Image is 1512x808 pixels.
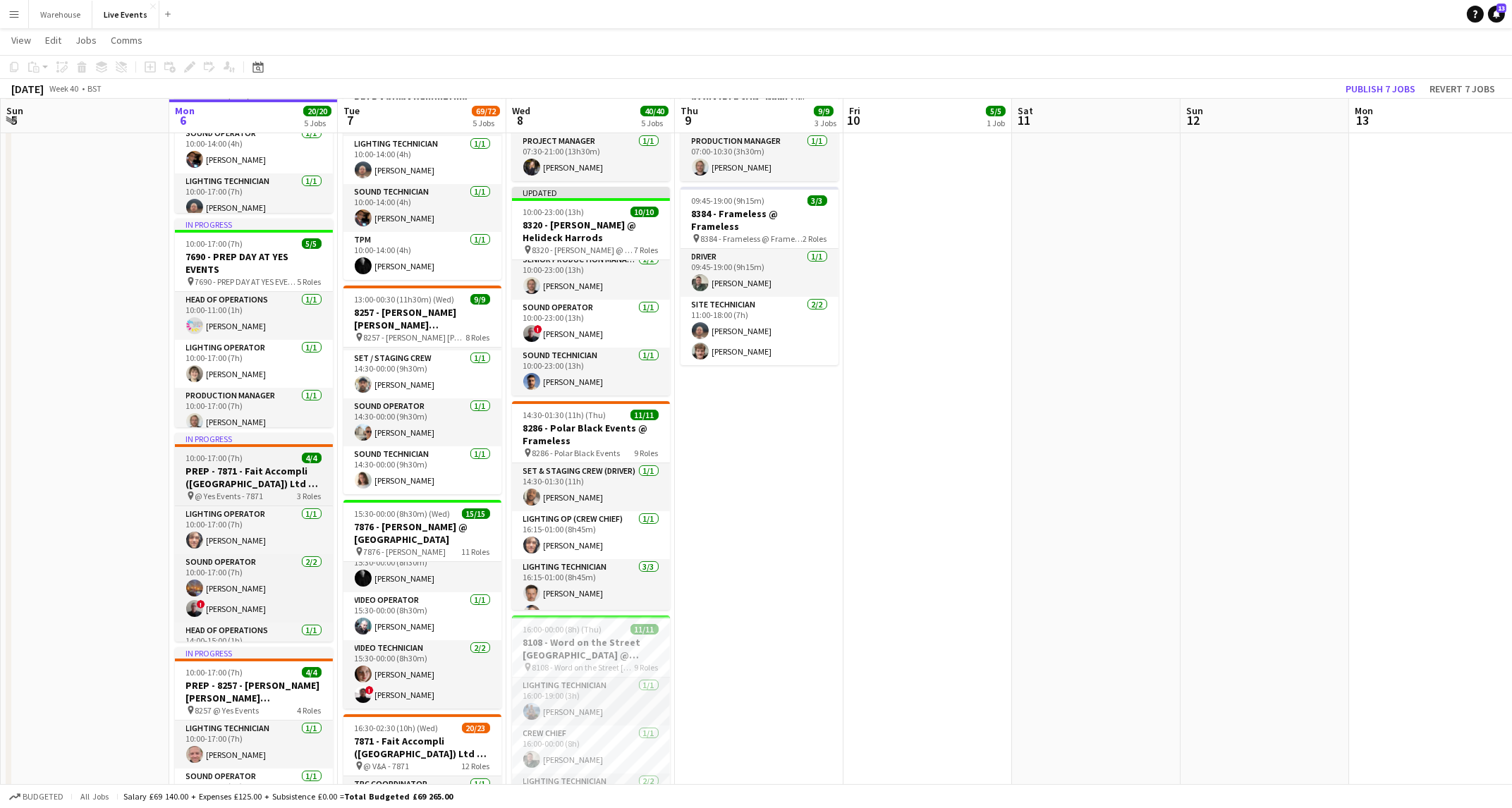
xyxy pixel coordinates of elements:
[1184,112,1203,128] span: 12
[175,554,333,623] app-card-role: Sound Operator2/210:00-17:00 (7h)[PERSON_NAME]![PERSON_NAME]
[681,133,839,181] app-card-role: Production Manager1/107:00-10:30 (3h30m)[PERSON_NAME]
[630,207,659,217] span: 10/10
[512,104,530,117] span: Wed
[298,276,322,287] span: 5 Roles
[343,136,501,184] app-card-role: Lighting Technician1/110:00-14:00 (4h)[PERSON_NAME]
[186,238,243,249] span: 10:00-17:00 (7h)
[512,348,670,396] app-card-role: Sound Technician1/110:00-23:00 (13h)[PERSON_NAME]
[472,118,499,128] div: 5 Jobs
[512,463,670,511] app-card-role: Set & Staging Crew (Driver)1/114:30-01:30 (11h)[PERSON_NAME]
[4,112,23,128] span: 5
[512,636,670,661] h3: 8108 - Word on the Street [GEOGRAPHIC_DATA] @ Banqueting House
[343,71,501,280] app-job-card: 09:00-17:00 (8h)4/4PREP - 8108 - Banqueting House @ YES EVENTS 8108 @ YES EVENTS4 RolesHead of Op...
[195,276,298,287] span: 7690 - PREP DAY AT YES EVENTS
[678,112,698,128] span: 9
[343,520,501,546] h3: 7876 - [PERSON_NAME] @ [GEOGRAPHIC_DATA]
[512,678,670,726] app-card-role: Lighting Technician1/116:00-19:00 (3h)[PERSON_NAME]
[11,34,31,47] span: View
[681,207,839,233] h3: 8384 - Frameless @ Frameless
[123,791,453,802] div: Salary £69 140.00 + Expenses £125.00 + Subsistence £0.00 =
[512,559,670,648] app-card-role: Lighting Technician3/316:15-01:00 (8h45m)[PERSON_NAME][PERSON_NAME]
[462,508,490,519] span: 15/15
[462,761,490,771] span: 12 Roles
[630,624,659,635] span: 11/11
[523,207,585,217] span: 10:00-23:00 (13h)
[1496,4,1506,13] span: 13
[986,106,1006,116] span: 5/5
[512,219,670,244] h3: 8320 - [PERSON_NAME] @ Helideck Harrods
[7,789,66,804] button: Budgeted
[847,112,860,128] span: 10
[681,187,839,365] div: 09:45-19:00 (9h15m)3/38384 - Frameless @ Frameless 8384 - Frameless @ Frameless2 RolesDriver1/109...
[6,104,23,117] span: Sun
[512,422,670,447] h3: 8286 - Polar Black Events @ Frameless
[195,491,264,501] span: @ Yes Events - 7871
[175,173,333,221] app-card-role: Lighting Technician1/110:00-17:00 (7h)[PERSON_NAME]
[175,219,333,230] div: In progress
[173,112,195,128] span: 6
[175,250,333,276] h3: 7690 - PREP DAY AT YES EVENTS
[175,721,333,769] app-card-role: Lighting Technician1/110:00-17:00 (7h)[PERSON_NAME]
[512,401,670,610] app-job-card: 14:30-01:30 (11h) (Thu)11/118286 - Polar Black Events @ Frameless 8286 - Polar Black Events9 Role...
[175,433,333,642] app-job-card: In progress10:00-17:00 (7h)4/4PREP - 7871 - Fait Accompli ([GEOGRAPHIC_DATA]) Ltd @ YES Events @ ...
[343,286,501,494] div: 13:00-00:30 (11h30m) (Wed)9/98257 - [PERSON_NAME] [PERSON_NAME] International @ [GEOGRAPHIC_DATA]...
[681,297,839,365] app-card-role: Site Technician2/211:00-18:00 (7h)[PERSON_NAME][PERSON_NAME]
[92,1,159,28] button: Live Events
[343,446,501,494] app-card-role: Sound Technician1/114:30-00:00 (9h30m)[PERSON_NAME]
[462,546,490,557] span: 11 Roles
[11,82,44,96] div: [DATE]
[512,187,670,396] div: Updated10:00-23:00 (13h)10/108320 - [PERSON_NAME] @ Helideck Harrods 8320 - [PERSON_NAME] @ Helid...
[1488,6,1505,23] a: 13
[175,388,333,436] app-card-role: Production Manager1/110:00-17:00 (7h)[PERSON_NAME]
[466,332,490,343] span: 8 Roles
[302,667,322,678] span: 4/4
[641,118,668,128] div: 5 Jobs
[849,104,860,117] span: Fri
[1018,104,1033,117] span: Sat
[175,623,333,671] app-card-role: Head of Operations1/114:00-15:00 (1h)
[635,662,659,673] span: 9 Roles
[472,106,500,116] span: 69/72
[175,679,333,704] h3: PREP - 8257 - [PERSON_NAME] [PERSON_NAME] International @ Yes Events
[105,31,148,49] a: Comms
[635,448,659,458] span: 9 Roles
[302,453,322,463] span: 4/4
[111,34,142,47] span: Comms
[355,508,451,519] span: 15:30-00:00 (8h30m) (Wed)
[343,735,501,760] h3: 7871 - Fait Accompli ([GEOGRAPHIC_DATA]) Ltd @ V&A
[681,249,839,297] app-card-role: Driver1/109:45-19:00 (9h15m)[PERSON_NAME]
[302,238,322,249] span: 5/5
[343,398,501,446] app-card-role: Sound Operator1/114:30-00:00 (9h30m)[PERSON_NAME]
[815,118,836,128] div: 3 Jobs
[298,491,322,501] span: 3 Roles
[175,292,333,340] app-card-role: Head of Operations1/110:00-11:00 (1h)[PERSON_NAME]
[364,332,466,343] span: 8257 - [PERSON_NAME] [PERSON_NAME] International @ [GEOGRAPHIC_DATA]
[45,34,61,47] span: Edit
[186,453,243,463] span: 10:00-17:00 (7h)
[701,233,803,244] span: 8384 - Frameless @ Frameless
[510,112,530,128] span: 8
[512,300,670,348] app-card-role: Sound Operator1/110:00-23:00 (13h)![PERSON_NAME]
[692,195,765,206] span: 09:45-19:00 (9h15m)
[470,294,490,305] span: 9/9
[175,465,333,490] h3: PREP - 7871 - Fait Accompli ([GEOGRAPHIC_DATA]) Ltd @ YES Events
[343,350,501,398] app-card-role: Set / Staging Crew1/114:30-00:00 (9h30m)[PERSON_NAME]
[987,118,1005,128] div: 1 Job
[75,34,97,47] span: Jobs
[175,104,195,117] span: Mon
[343,544,501,592] app-card-role: TPM1/115:30-00:00 (8h30m)[PERSON_NAME]
[343,592,501,640] app-card-role: Video Operator1/115:30-00:00 (8h30m)[PERSON_NAME]
[175,506,333,554] app-card-role: Lighting Operator1/110:00-17:00 (7h)[PERSON_NAME]
[343,306,501,331] h3: 8257 - [PERSON_NAME] [PERSON_NAME] International @ [GEOGRAPHIC_DATA]
[343,500,501,709] app-job-card: 15:30-00:00 (8h30m) (Wed)15/157876 - [PERSON_NAME] @ [GEOGRAPHIC_DATA] 7876 - [PERSON_NAME]11 Rol...
[23,792,63,802] span: Budgeted
[343,640,501,709] app-card-role: Video Technician2/215:30-00:00 (8h30m)[PERSON_NAME]![PERSON_NAME]
[70,31,102,49] a: Jobs
[343,104,360,117] span: Tue
[47,83,82,94] span: Week 40
[640,106,669,116] span: 40/40
[355,294,455,305] span: 13:00-00:30 (11h30m) (Wed)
